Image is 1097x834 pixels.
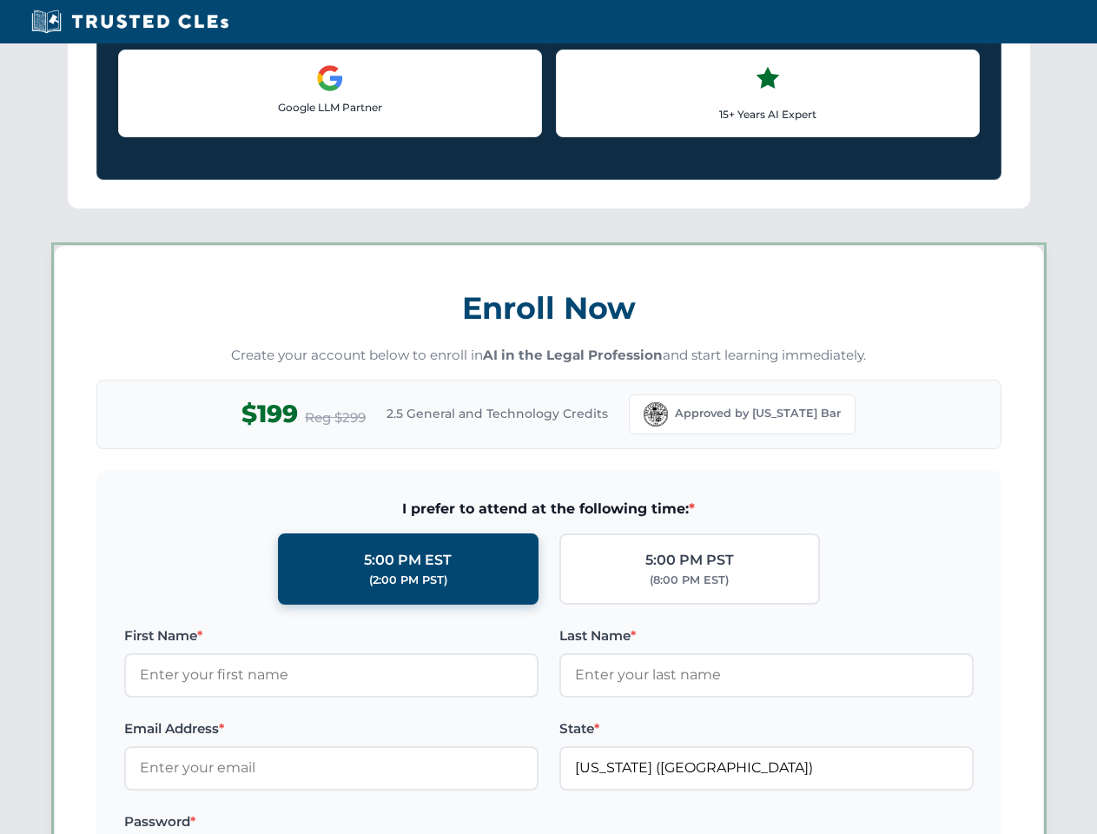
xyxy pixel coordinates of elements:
h3: Enroll Now [96,281,1001,335]
p: Google LLM Partner [133,99,527,116]
span: $199 [241,394,298,434]
img: Trusted CLEs [26,9,234,35]
span: Reg $299 [305,407,366,428]
input: Enter your first name [124,653,539,697]
input: Enter your last name [559,653,974,697]
span: I prefer to attend at the following time: [124,498,974,520]
label: First Name [124,625,539,646]
span: Approved by [US_STATE] Bar [675,405,841,422]
span: 2.5 General and Technology Credits [387,404,608,423]
div: 5:00 PM EST [364,549,452,572]
p: 15+ Years AI Expert [571,106,965,122]
label: Email Address [124,718,539,739]
strong: AI in the Legal Profession [483,347,663,363]
input: Florida (FL) [559,746,974,790]
label: Password [124,811,539,832]
label: State [559,718,974,739]
div: (2:00 PM PST) [369,572,447,589]
img: Florida Bar [644,402,668,427]
input: Enter your email [124,746,539,790]
div: (8:00 PM EST) [650,572,729,589]
div: 5:00 PM PST [645,549,734,572]
p: Create your account below to enroll in and start learning immediately. [96,346,1001,366]
img: Google [316,64,344,92]
label: Last Name [559,625,974,646]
